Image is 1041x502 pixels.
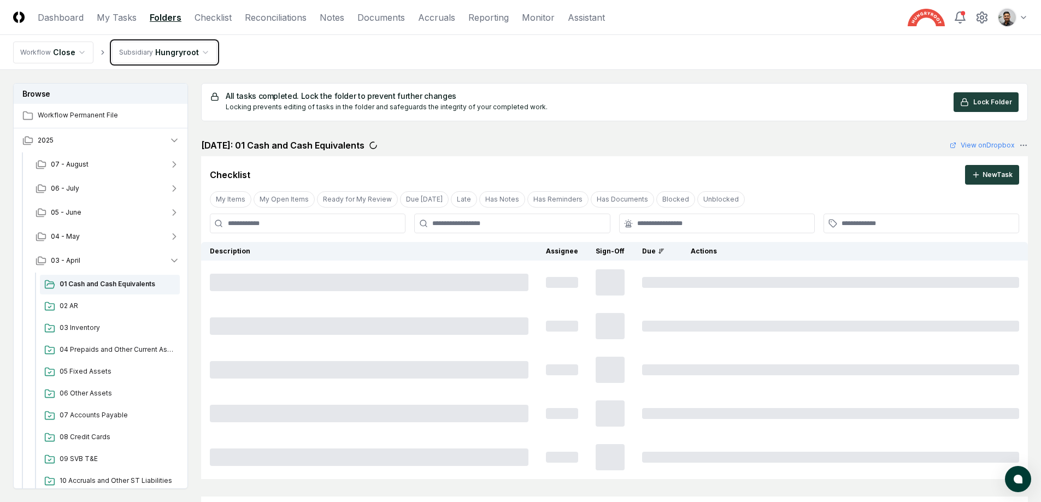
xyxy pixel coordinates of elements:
img: Hungryroot logo [908,9,945,26]
a: View onDropbox [950,140,1015,150]
th: Assignee [537,242,587,261]
button: My Open Items [254,191,315,208]
a: My Tasks [97,11,137,24]
a: 01 Cash and Cash Equivalents [40,275,180,294]
span: 05 Fixed Assets [60,367,175,376]
span: 04 Prepaids and Other Current Assets [60,345,175,355]
h3: Browse [14,84,187,104]
span: 07 - August [51,160,89,169]
th: Sign-Off [587,242,633,261]
a: 07 Accounts Payable [40,406,180,426]
button: 03 - April [27,249,189,273]
a: Documents [357,11,405,24]
span: Lock Folder [973,97,1012,107]
a: Reconciliations [245,11,307,24]
div: Actions [682,246,1019,256]
button: Unblocked [697,191,745,208]
button: Ready for My Review [317,191,398,208]
button: Blocked [656,191,695,208]
a: 06 Other Assets [40,384,180,404]
button: atlas-launcher [1005,466,1031,492]
span: 09 SVB T&E [60,454,175,464]
a: Checklist [195,11,232,24]
button: 2025 [14,128,189,152]
a: Assistant [568,11,605,24]
span: 10 Accruals and Other ST Liabilities [60,476,175,486]
div: Due [642,246,664,256]
span: 06 - July [51,184,79,193]
span: 2025 [38,135,54,145]
div: Checklist [210,168,250,181]
a: Workflow Permanent File [14,104,189,128]
button: 06 - July [27,176,189,200]
h5: All tasks completed. Lock the folder to prevent further changes [226,92,548,100]
a: Folders [150,11,181,24]
a: 08 Credit Cards [40,428,180,447]
button: Lock Folder [954,92,1019,112]
span: 04 - May [51,232,80,241]
span: 06 Other Assets [60,388,175,398]
a: Accruals [418,11,455,24]
a: 02 AR [40,297,180,316]
span: 07 Accounts Payable [60,410,175,420]
th: Description [201,242,537,261]
button: 05 - June [27,200,189,225]
a: 04 Prepaids and Other Current Assets [40,340,180,360]
div: Locking prevents editing of tasks in the folder and safeguards the integrity of your completed work. [226,102,548,112]
img: Logo [13,11,25,23]
div: Subsidiary [119,48,153,57]
button: NewTask [965,165,1019,185]
h2: [DATE]: 01 Cash and Cash Equivalents [201,139,364,152]
button: Has Notes [479,191,525,208]
a: 05 Fixed Assets [40,362,180,382]
div: Workflow [20,48,51,57]
a: 03 Inventory [40,318,180,338]
button: My Items [210,191,251,208]
img: d09822cc-9b6d-4858-8d66-9570c114c672_eec49429-a748-49a0-a6ec-c7bd01c6482e.png [998,9,1016,26]
a: 09 SVB T&E [40,450,180,469]
span: 03 Inventory [60,323,175,333]
span: 02 AR [60,301,175,311]
button: Has Reminders [527,191,589,208]
span: 05 - June [51,208,81,217]
span: Workflow Permanent File [38,110,180,120]
nav: breadcrumb [13,42,217,63]
button: 07 - August [27,152,189,176]
a: Reporting [468,11,509,24]
a: 10 Accruals and Other ST Liabilities [40,471,180,491]
button: Late [451,191,477,208]
span: 08 Credit Cards [60,432,175,442]
a: Monitor [522,11,555,24]
button: Due Today [400,191,449,208]
span: 01 Cash and Cash Equivalents [60,279,175,289]
a: Notes [320,11,344,24]
button: 04 - May [27,225,189,249]
span: 03 - April [51,256,80,265]
a: Dashboard [38,11,84,24]
button: Has Documents [591,191,654,208]
div: New Task [983,170,1013,180]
